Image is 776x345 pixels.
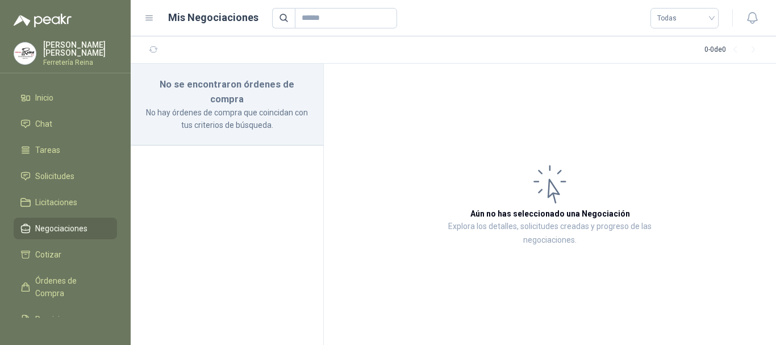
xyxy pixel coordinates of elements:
[35,170,74,182] span: Solicitudes
[43,41,117,57] p: [PERSON_NAME] [PERSON_NAME]
[168,10,258,26] h1: Mis Negociaciones
[14,43,36,64] img: Company Logo
[35,275,106,300] span: Órdenes de Compra
[14,14,72,27] img: Logo peakr
[437,220,662,247] p: Explora los detalles, solicitudes creadas y progreso de las negociaciones.
[14,309,117,330] a: Remisiones
[14,218,117,239] a: Negociaciones
[657,10,712,27] span: Todas
[144,106,310,131] p: No hay órdenes de compra que coincidan con tus criterios de búsqueda.
[35,196,77,209] span: Licitaciones
[35,92,53,104] span: Inicio
[144,77,310,106] h3: No se encontraron órdenes de compra
[35,248,61,261] span: Cotizar
[14,192,117,213] a: Licitaciones
[43,59,117,66] p: Ferretería Reina
[35,222,87,235] span: Negociaciones
[35,144,60,156] span: Tareas
[35,313,77,326] span: Remisiones
[14,113,117,135] a: Chat
[704,41,762,59] div: 0 - 0 de 0
[14,244,117,265] a: Cotizar
[14,87,117,109] a: Inicio
[14,165,117,187] a: Solicitudes
[470,207,630,220] h3: Aún no has seleccionado una Negociación
[35,118,52,130] span: Chat
[14,139,117,161] a: Tareas
[14,270,117,304] a: Órdenes de Compra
